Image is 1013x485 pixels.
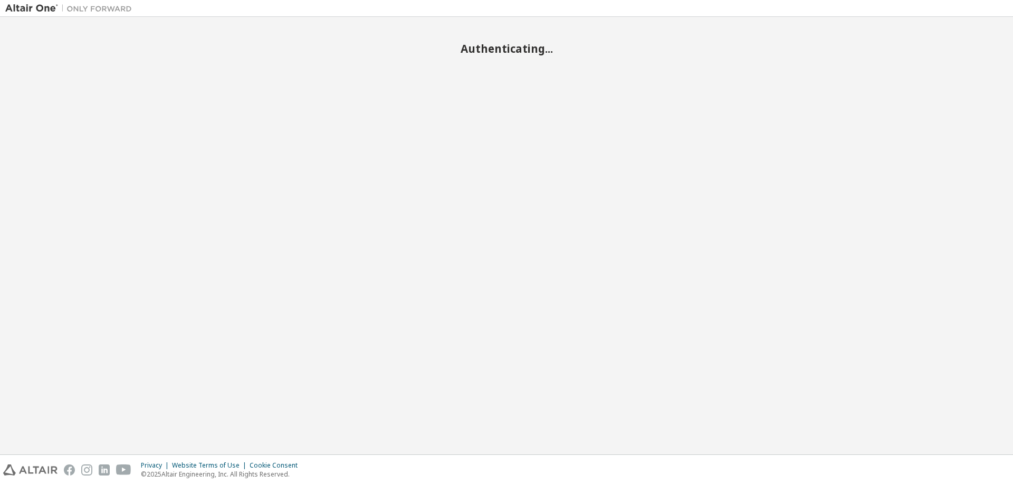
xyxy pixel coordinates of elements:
img: altair_logo.svg [3,464,58,476]
div: Website Terms of Use [172,461,250,470]
div: Cookie Consent [250,461,304,470]
img: youtube.svg [116,464,131,476]
img: linkedin.svg [99,464,110,476]
div: Privacy [141,461,172,470]
img: instagram.svg [81,464,92,476]
h2: Authenticating... [5,42,1008,55]
p: © 2025 Altair Engineering, Inc. All Rights Reserved. [141,470,304,479]
img: Altair One [5,3,137,14]
img: facebook.svg [64,464,75,476]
